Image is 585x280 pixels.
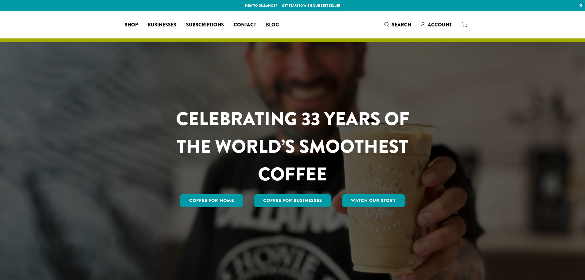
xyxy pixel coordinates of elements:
a: Coffee for Home [180,194,243,207]
a: Search [380,20,416,30]
h1: CELEBRATING 33 YEARS OF THE WORLD’S SMOOTHEST COFFEE [158,105,427,188]
span: Blog [266,21,279,29]
a: Coffee For Businesses [254,194,331,207]
a: Watch Our Story [342,194,405,207]
span: Shop [125,21,138,29]
a: Get started with our best seller [282,3,340,8]
span: Contact [234,21,256,29]
a: Shop [120,20,143,30]
span: Account [428,21,452,28]
span: Subscriptions [186,21,224,29]
span: Businesses [148,21,176,29]
span: Search [392,21,411,28]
